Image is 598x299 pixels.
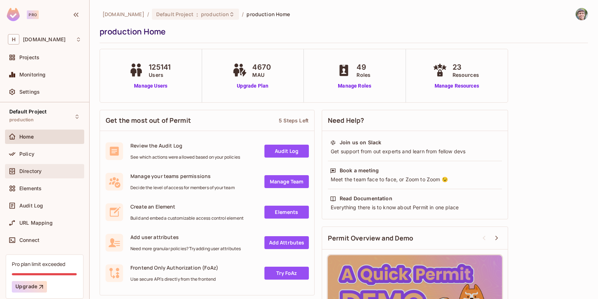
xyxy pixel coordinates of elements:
[7,8,20,21] img: SReyMgAAAABJRU5ErkJggg==
[453,62,479,73] span: 23
[19,237,39,243] span: Connect
[201,11,229,18] span: production
[130,142,240,149] span: Review the Audit Log
[19,203,43,209] span: Audit Log
[431,82,483,90] a: Manage Resources
[130,173,235,179] span: Manage your teams permissions
[23,37,66,42] span: Workspace: honeycombinsurance.com
[130,215,244,221] span: Build and embed a customizable access control element
[247,11,290,18] span: production Home
[147,11,149,18] li: /
[9,117,34,123] span: production
[340,167,379,174] div: Book a meeting
[130,246,241,252] span: Need more granular policies? Try adding user attributes
[106,116,191,125] span: Get the most out of Permit
[102,11,144,18] span: the active workspace
[19,55,39,60] span: Projects
[149,62,171,73] span: 125141
[127,82,174,90] a: Manage Users
[130,276,218,282] span: Use secure API's directly from the frontend
[12,261,65,267] div: Pro plan limit exceeded
[8,34,19,45] span: H
[328,116,364,125] span: Need Help?
[252,62,271,73] span: 4670
[19,220,53,226] span: URL Mapping
[27,10,39,19] div: Pro
[9,109,47,115] span: Default Project
[149,71,171,79] span: Users
[19,134,34,140] span: Home
[130,203,244,210] span: Create an Element
[12,281,47,293] button: Upgrade
[264,206,309,219] a: Elements
[328,234,413,243] span: Permit Overview and Demo
[130,154,240,160] span: See which actions were allowed based on your policies
[264,145,309,158] a: Audit Log
[576,8,588,20] img: nimrod@honeycombinsurance.com
[340,139,381,146] div: Join us on Slack
[19,151,34,157] span: Policy
[357,71,370,79] span: Roles
[264,236,309,249] a: Add Attrbutes
[19,72,46,78] span: Monitoring
[264,175,309,188] a: Manage Team
[335,82,374,90] a: Manage Roles
[100,26,584,37] div: production Home
[130,185,235,191] span: Decide the level of access for members of your team
[156,11,193,18] span: Default Project
[252,71,271,79] span: MAU
[19,168,42,174] span: Directory
[130,234,241,240] span: Add user attributes
[242,11,244,18] li: /
[130,264,218,271] span: Frontend Only Authorization (FoAz)
[264,267,309,280] a: Try FoAz
[357,62,370,73] span: 49
[231,82,274,90] a: Upgrade Plan
[340,195,392,202] div: Read Documentation
[330,148,500,155] div: Get support from out experts and learn from fellow devs
[453,71,479,79] span: Resources
[279,117,308,124] div: 5 Steps Left
[196,11,198,17] span: :
[330,204,500,211] div: Everything there is to know about Permit in one place
[330,176,500,183] div: Meet the team face to face, or Zoom to Zoom 😉
[19,186,42,191] span: Elements
[19,89,40,95] span: Settings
